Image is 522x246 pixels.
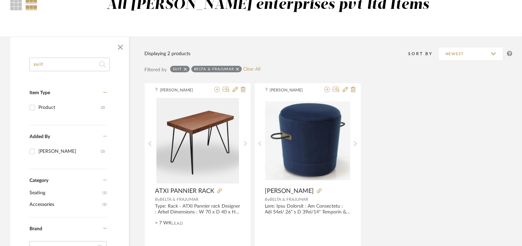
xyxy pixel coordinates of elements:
div: Filtered by [144,66,167,74]
span: [PERSON_NAME] [160,87,203,93]
span: By [265,197,270,201]
span: > 7 WK [155,220,171,227]
span: Added By [29,134,50,139]
div: Displaying 2 products [144,50,190,58]
button: Close [114,40,127,54]
span: ATXI PANNIER RACK [155,187,214,195]
div: 0 [265,98,350,184]
div: Lore: Ipsu Dolorsit : Am Consectetu : Adi 54el/ 26" s D 39ei/14" Temporin & Utlabore: Etdolo Magn... [265,204,351,215]
span: Accessories [29,199,101,210]
a: Clear All [244,66,261,72]
span: Seating [29,187,101,199]
div: (2) [101,146,105,157]
span: Lead [171,221,183,226]
div: [PERSON_NAME] [38,146,101,157]
span: [PERSON_NAME] [270,87,313,93]
input: Search within 2 results [29,58,110,71]
div: 0 [155,98,240,184]
div: Product [38,102,101,113]
div: Type: Rack - ATXI Pannier rack Designer : Arbel Dimensions : W 70 x D 40 x H 50cm Material & Fini... [155,204,240,215]
span: Brand [29,226,42,231]
span: Item Type [29,90,50,95]
img: KIRO Pouf [265,101,350,180]
span: [PERSON_NAME] [265,187,314,195]
span: BELTA & FRAJUMAR [160,197,199,201]
span: BELTA & FRAJUMAR [270,197,309,201]
span: (1) [103,199,107,210]
img: ATXI PANNIER RACK [156,98,239,184]
div: (2) [101,102,105,113]
span: (1) [103,187,107,198]
div: suit [173,67,182,71]
div: Sort By [408,50,438,57]
div: BELTA & FRAJUMAR [194,67,234,71]
span: Category [29,178,48,184]
span: By [155,197,160,201]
